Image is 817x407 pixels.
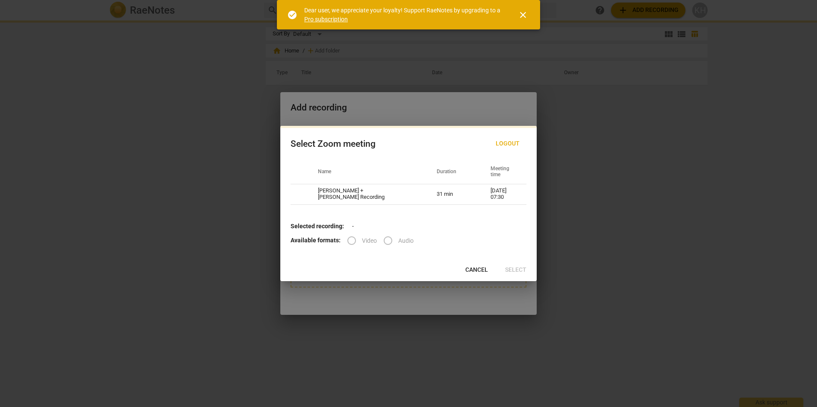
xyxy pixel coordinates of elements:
td: [DATE] 07:30 [480,184,526,204]
span: Cancel [465,266,488,274]
p: - [291,222,526,231]
td: [PERSON_NAME] + [PERSON_NAME] Recording [308,184,426,204]
div: Select Zoom meeting [291,139,376,149]
b: Selected recording: [291,223,344,230]
b: Available formats: [291,237,341,244]
span: check_circle [287,10,297,20]
button: Logout [489,136,526,151]
span: Logout [496,140,520,148]
div: File type [347,237,420,244]
td: 31 min [426,184,480,204]
span: Audio [398,236,414,245]
button: Close [513,5,533,25]
th: Meeting time [480,160,526,184]
div: Dear user, we appreciate your loyalty! Support RaeNotes by upgrading to a [304,6,503,23]
th: Name [308,160,426,184]
span: Video [362,236,377,245]
th: Duration [426,160,480,184]
a: Pro subscription [304,16,348,23]
button: Cancel [458,262,495,278]
span: close [518,10,528,20]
